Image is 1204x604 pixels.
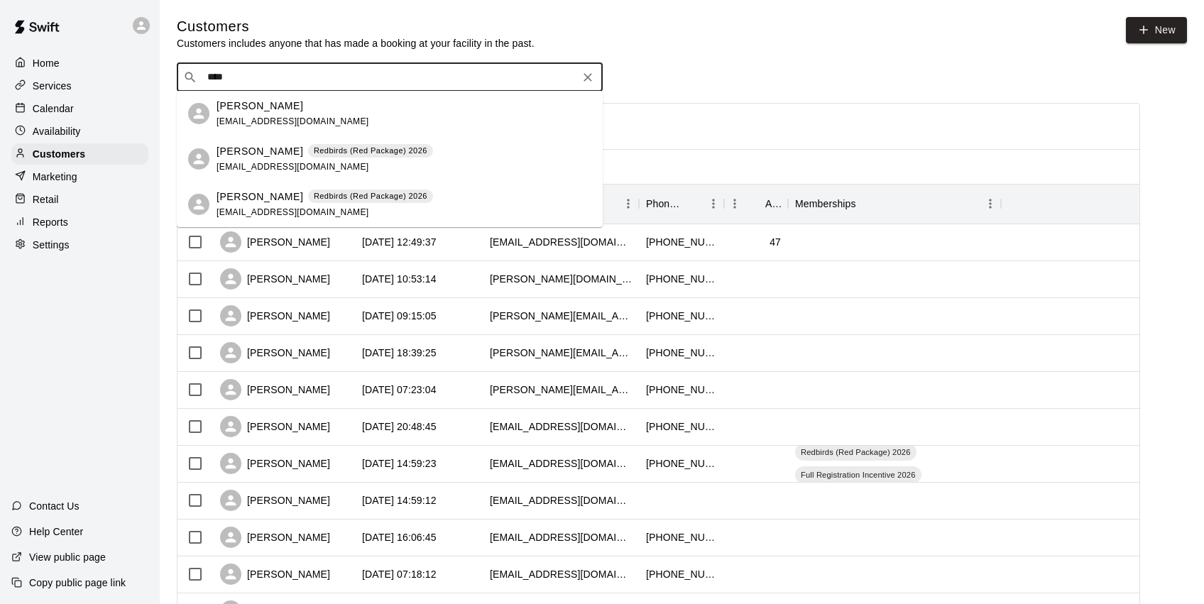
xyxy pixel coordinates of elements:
p: View public page [29,550,106,564]
div: quirk.denise@gmail.com [490,309,632,323]
div: Search customers by name or email [177,63,603,92]
div: [PERSON_NAME] [220,453,330,474]
div: taylor.saleem@gmail.com [490,383,632,397]
div: [PERSON_NAME] [220,342,330,363]
div: jah5978@hotmail.com [490,419,632,434]
span: Full Registration Incentive 2026 [795,469,921,481]
div: Basim Hasan [188,103,209,124]
p: Redbirds (Red Package) 2026 [314,145,427,157]
div: +16183048049 [646,272,717,286]
div: 47 [770,235,781,249]
p: Marketing [33,170,77,184]
p: Customers [33,147,85,161]
p: Settings [33,238,70,252]
span: [EMAIL_ADDRESS][DOMAIN_NAME] [217,162,369,172]
p: [PERSON_NAME] [217,190,303,204]
div: +13149520101 [646,309,717,323]
button: Menu [980,193,1001,214]
div: shaunna.leigh1281@gmail.com [490,346,632,360]
a: Customers [11,143,148,165]
div: 2025-08-07 20:48:45 [362,419,437,434]
div: jason.schmidt.esq@gmail.com [490,272,632,286]
div: 2025-08-07 14:59:12 [362,493,437,507]
div: coreypick@gmail.com [490,235,632,249]
a: Calendar [11,98,148,119]
p: Copy public page link [29,576,126,590]
a: Reports [11,212,148,233]
p: Help Center [29,525,83,539]
div: [PERSON_NAME] [220,268,330,290]
a: Settings [11,234,148,256]
p: Calendar [33,101,74,116]
div: [PERSON_NAME] [220,527,330,548]
p: Services [33,79,72,93]
div: +13145416906 [646,346,717,360]
div: mick.mck.nley@gmail.com [490,493,632,507]
div: +13144586989 [646,383,717,397]
div: [PERSON_NAME] [220,379,330,400]
div: 2025-08-09 18:39:25 [362,346,437,360]
button: Menu [703,193,724,214]
div: jpandlauren10@gmail.com [490,530,632,544]
p: Home [33,56,60,70]
div: Miles Basi [188,194,209,215]
p: Customers includes anyone that has made a booking at your facility in the past. [177,36,535,50]
div: 2025-08-06 16:06:45 [362,530,437,544]
div: 2025-08-07 14:59:23 [362,456,437,471]
div: Phone Number [646,184,683,224]
div: Age [765,184,781,224]
a: Services [11,75,148,97]
div: Email [483,184,639,224]
div: [PERSON_NAME] [220,564,330,585]
div: Redbirds (Red Package) 2026 [795,444,916,461]
div: 2025-08-13 12:49:37 [362,235,437,249]
div: +15736803627 [646,567,717,581]
div: Mark Basi [188,148,209,170]
div: 2025-08-06 07:18:12 [362,567,437,581]
h5: Customers [177,17,535,36]
p: Contact Us [29,499,80,513]
button: Sort [683,194,703,214]
div: jennbunk@gmail.com [490,567,632,581]
button: Menu [618,193,639,214]
p: [PERSON_NAME] [217,144,303,159]
p: Redbirds (Red Package) 2026 [314,190,427,202]
p: Availability [33,124,81,138]
div: [PERSON_NAME] [220,305,330,326]
span: Redbirds (Red Package) 2026 [795,446,916,458]
div: Age [724,184,788,224]
div: Memberships [795,184,856,224]
div: 2025-08-10 09:15:05 [362,309,437,323]
a: Retail [11,189,148,210]
div: [PERSON_NAME] [220,231,330,253]
div: codytmichael@gmail.com [490,456,632,471]
div: Phone Number [639,184,724,224]
div: Memberships [788,184,1001,224]
a: Marketing [11,166,148,187]
button: Sort [745,194,765,214]
p: [PERSON_NAME] [217,99,303,114]
p: Retail [33,192,59,207]
a: New [1126,17,1187,43]
a: Availability [11,121,148,142]
div: +16462837858 [646,235,717,249]
button: Clear [578,67,598,87]
div: Full Registration Incentive 2026 [795,466,921,483]
div: [PERSON_NAME] [220,416,330,437]
div: +16189737500 [646,419,717,434]
button: Menu [724,193,745,214]
div: [PERSON_NAME] [220,490,330,511]
span: [EMAIL_ADDRESS][DOMAIN_NAME] [217,207,369,217]
a: Home [11,53,148,74]
div: +15732891976 [646,530,717,544]
span: [EMAIL_ADDRESS][DOMAIN_NAME] [217,116,369,126]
